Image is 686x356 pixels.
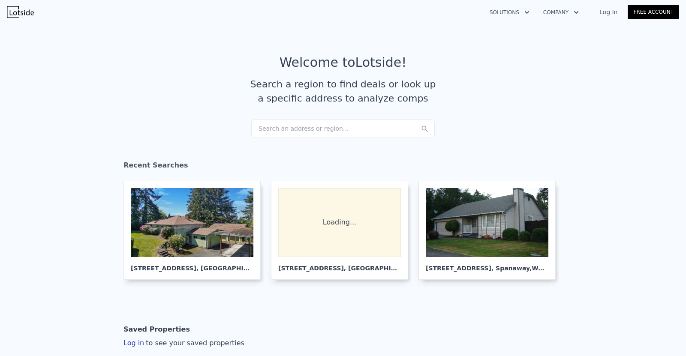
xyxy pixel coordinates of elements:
div: Search a region to find deals or look up a specific address to analyze comps [247,77,439,105]
a: Log In [589,8,628,16]
a: Free Account [628,5,679,19]
div: Welcome to Lotside ! [280,55,407,70]
div: Loading... [278,188,401,257]
div: Search an address or region... [251,119,435,138]
button: Company [536,5,586,20]
div: Saved Properties [123,321,190,338]
a: [STREET_ADDRESS], [GEOGRAPHIC_DATA] [123,181,268,280]
div: Recent Searches [123,153,563,181]
span: , WA 98445 [530,265,566,272]
span: to see your saved properties [144,339,244,347]
img: Lotside [7,6,34,18]
div: [STREET_ADDRESS] , Spanaway [426,257,548,272]
div: [STREET_ADDRESS] , [GEOGRAPHIC_DATA] [278,257,401,272]
a: [STREET_ADDRESS], Spanaway,WA 98445 [418,181,563,280]
a: Loading... [STREET_ADDRESS], [GEOGRAPHIC_DATA] [271,181,415,280]
div: Log in [123,338,244,348]
div: [STREET_ADDRESS] , [GEOGRAPHIC_DATA] [131,257,253,272]
button: Solutions [483,5,536,20]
